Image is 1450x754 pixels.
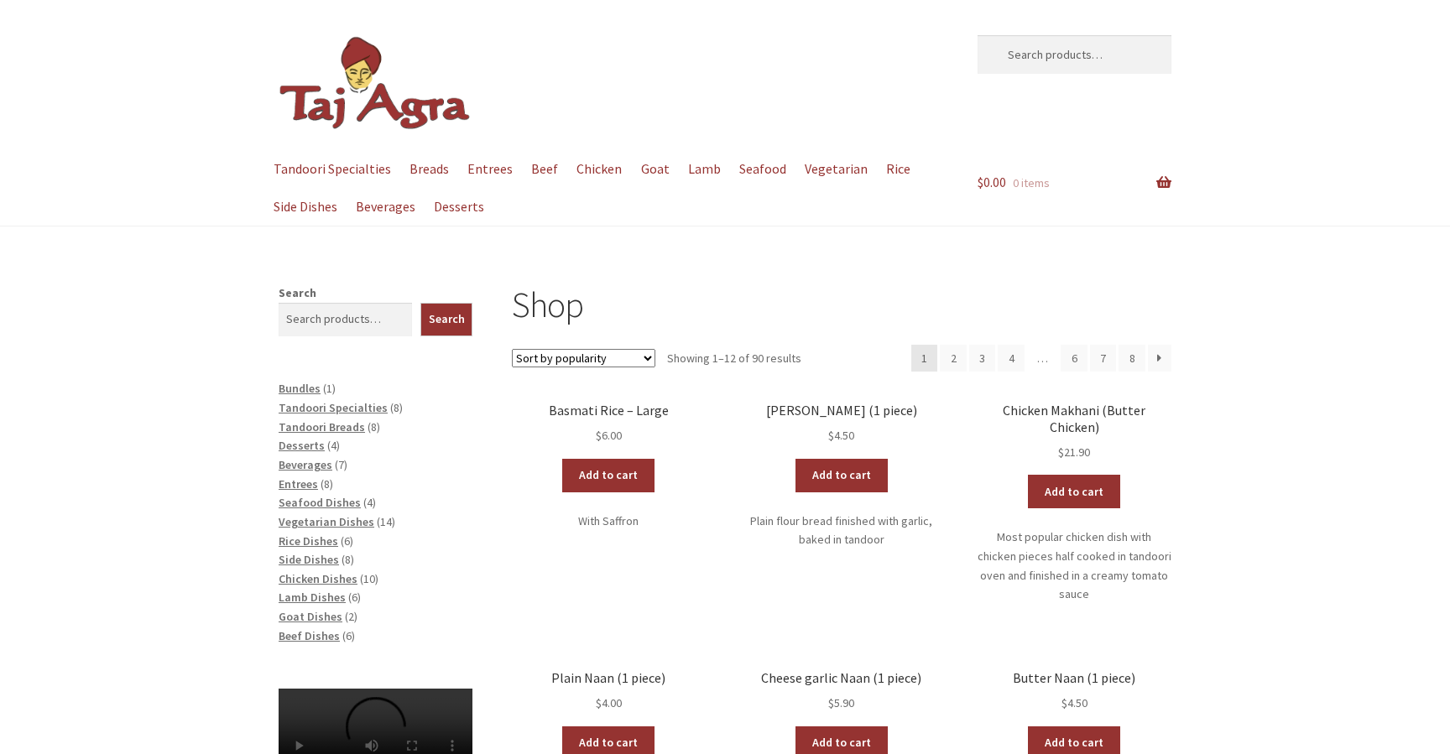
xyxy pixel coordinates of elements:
a: Page 2 [940,345,967,372]
a: Butter Naan (1 piece) $4.50 [978,670,1171,713]
h2: [PERSON_NAME] (1 piece) [744,403,938,419]
span: Page 1 [911,345,938,372]
a: Beef Dishes [279,628,340,643]
span: $ [596,428,602,443]
a: Chicken Dishes [279,571,357,586]
span: 1 [326,381,332,396]
span: 8 [345,552,351,567]
span: $ [1061,695,1067,710]
span: 10 [363,571,375,586]
nav: Primary Navigation [279,150,938,226]
h2: Basmati Rice – Large [512,403,706,419]
a: Side Dishes [279,552,339,567]
a: Add to cart: “Chicken Makhani (Butter Chicken)” [1028,475,1120,508]
label: Search [279,285,316,300]
a: Seafood Dishes [279,495,361,510]
h2: Chicken Makhani (Butter Chicken) [978,403,1171,435]
a: Rice Dishes [279,533,338,549]
h2: Butter Naan (1 piece) [978,670,1171,686]
a: Basmati Rice – Large $6.00 [512,403,706,445]
a: Page 4 [998,345,1025,372]
a: Cheese garlic Naan (1 piece) $5.90 [744,670,938,713]
h2: Cheese garlic Naan (1 piece) [744,670,938,686]
a: Tandoori Specialties [279,400,388,415]
a: [PERSON_NAME] (1 piece) $4.50 [744,403,938,445]
span: 2 [348,609,354,624]
a: Vegetarian [797,150,876,188]
p: Showing 1–12 of 90 results [667,345,801,372]
span: 8 [394,400,399,415]
bdi: 5.90 [828,695,854,710]
a: Desserts [425,188,492,226]
p: Most popular chicken dish with chicken pieces half cooked in tandoori oven and finished in a crea... [978,528,1171,604]
span: 4 [331,438,336,453]
span: 6 [352,590,357,605]
img: Dickson | Taj Agra Indian Restaurant [279,35,472,132]
a: Goat Dishes [279,609,342,624]
bdi: 4.50 [828,428,854,443]
h1: Shop [512,283,1171,326]
a: → [1148,345,1171,372]
bdi: 6.00 [596,428,622,443]
p: With Saffron [512,512,706,531]
a: Chicken Makhani (Butter Chicken) $21.90 [978,403,1171,461]
h2: Plain Naan (1 piece) [512,670,706,686]
a: Bundles [279,381,321,396]
span: … [1027,345,1059,372]
a: Add to cart: “Garlic Naan (1 piece)” [795,459,888,492]
span: 0 items [1013,175,1050,190]
span: 8 [324,476,330,491]
span: $ [1058,445,1064,460]
a: Page 3 [969,345,996,372]
a: Beverages [279,457,332,472]
a: Plain Naan (1 piece) $4.00 [512,670,706,713]
input: Search products… [279,303,412,336]
a: Entrees [279,476,318,491]
a: Lamb [680,150,728,188]
p: Plain flour bread finished with garlic, baked in tandoor [744,512,938,549]
a: Tandoori Breads [279,419,365,434]
a: Beef [524,150,566,188]
a: Lamb Dishes [279,590,346,605]
a: Seafood [731,150,794,188]
input: Search products… [978,35,1171,74]
a: Page 6 [1061,345,1087,372]
span: 14 [380,514,392,529]
a: Tandoori Specialties [265,150,399,188]
span: $ [828,428,834,443]
span: 4 [367,495,373,510]
a: Chicken [569,150,630,188]
button: Search [420,303,473,336]
a: Desserts [279,438,325,453]
span: $ [596,695,602,710]
nav: Product Pagination [911,345,1171,372]
span: $ [978,174,983,190]
a: Add to cart: “Basmati Rice - Large” [562,459,655,492]
a: Page 7 [1090,345,1117,372]
a: Page 8 [1119,345,1145,372]
span: 8 [371,419,377,434]
a: $0.00 0 items [978,150,1171,216]
a: Rice [879,150,919,188]
span: 6 [346,628,352,643]
span: $ [828,695,834,710]
bdi: 4.50 [1061,695,1087,710]
a: Entrees [459,150,520,188]
a: Side Dishes [265,188,345,226]
a: Vegetarian Dishes [279,514,374,529]
span: 7 [338,457,344,472]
